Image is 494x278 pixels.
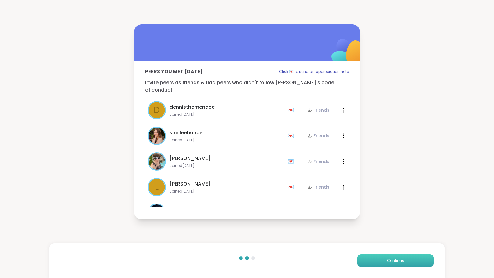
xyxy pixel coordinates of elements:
span: dennisthemenace [170,103,215,111]
div: Friends [307,184,329,190]
span: Joined [DATE] [170,163,284,168]
img: shelleehance [149,128,165,144]
p: Click 💌 to send an appreciation note [279,68,349,75]
img: Adrienne_QueenOfTheDawn [149,153,165,170]
span: Continue [387,258,404,263]
img: QueenOfTheNight [149,204,165,221]
div: Friends [307,133,329,139]
span: Joined [DATE] [170,138,284,143]
span: Joined [DATE] [170,189,284,194]
div: 💌 [287,131,296,141]
p: Peers you met [DATE] [145,68,203,75]
div: Friends [307,107,329,113]
span: shelleehance [170,129,202,136]
span: Joined [DATE] [170,112,284,117]
div: Friends [307,158,329,164]
div: 💌 [287,105,296,115]
p: Invite peers as friends & flag peers who didn't follow [PERSON_NAME]'s code of conduct [145,79,349,94]
div: 💌 [287,182,296,192]
button: Continue [357,254,434,267]
span: QueenOfTheNight [170,206,214,213]
span: d [154,104,160,117]
span: L [155,181,159,193]
span: [PERSON_NAME] [170,180,210,188]
span: [PERSON_NAME] [170,155,210,162]
img: ShareWell Logomark [317,23,378,84]
div: 💌 [287,157,296,166]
